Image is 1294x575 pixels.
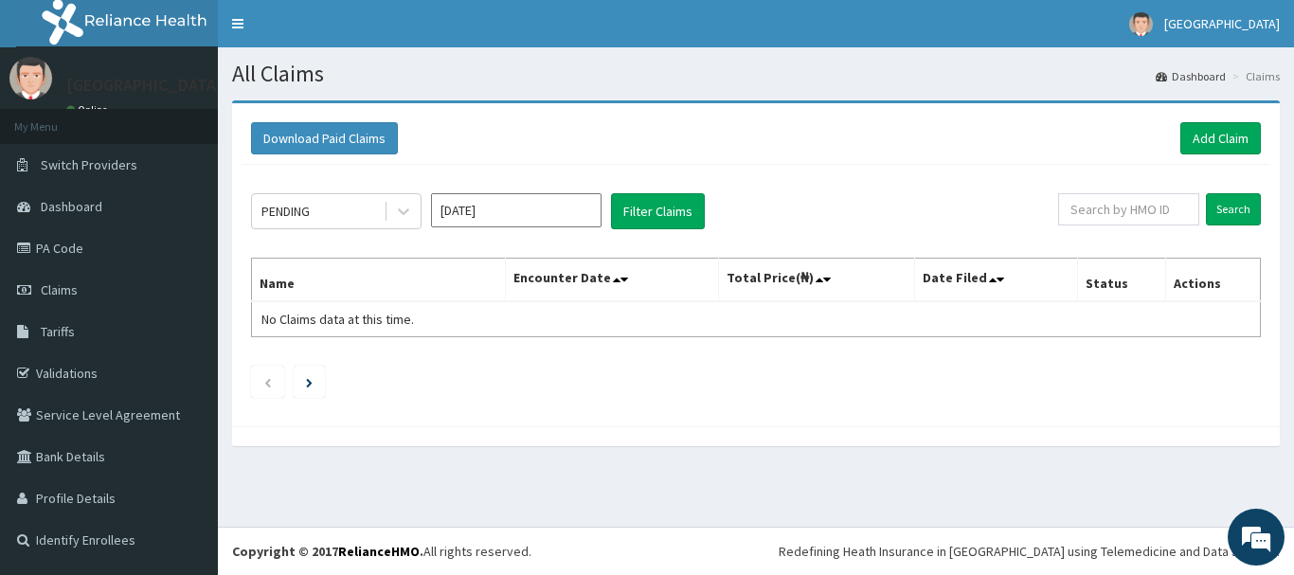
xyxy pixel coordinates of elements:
[261,311,414,328] span: No Claims data at this time.
[718,259,915,302] th: Total Price(₦)
[41,281,78,298] span: Claims
[252,259,506,302] th: Name
[306,373,313,390] a: Next page
[1164,15,1280,32] span: [GEOGRAPHIC_DATA]
[66,103,112,117] a: Online
[779,542,1280,561] div: Redefining Heath Insurance in [GEOGRAPHIC_DATA] using Telemedicine and Data Science!
[1156,68,1226,84] a: Dashboard
[431,193,602,227] input: Select Month and Year
[261,202,310,221] div: PENDING
[232,543,423,560] strong: Copyright © 2017 .
[232,62,1280,86] h1: All Claims
[251,122,398,154] button: Download Paid Claims
[41,156,137,173] span: Switch Providers
[1129,12,1153,36] img: User Image
[1180,122,1261,154] a: Add Claim
[1078,259,1166,302] th: Status
[66,77,223,94] p: [GEOGRAPHIC_DATA]
[915,259,1078,302] th: Date Filed
[1228,68,1280,84] li: Claims
[1058,193,1199,225] input: Search by HMO ID
[1206,193,1261,225] input: Search
[1165,259,1260,302] th: Actions
[338,543,420,560] a: RelianceHMO
[41,198,102,215] span: Dashboard
[41,323,75,340] span: Tariffs
[611,193,705,229] button: Filter Claims
[506,259,718,302] th: Encounter Date
[263,373,272,390] a: Previous page
[9,57,52,99] img: User Image
[218,527,1294,575] footer: All rights reserved.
